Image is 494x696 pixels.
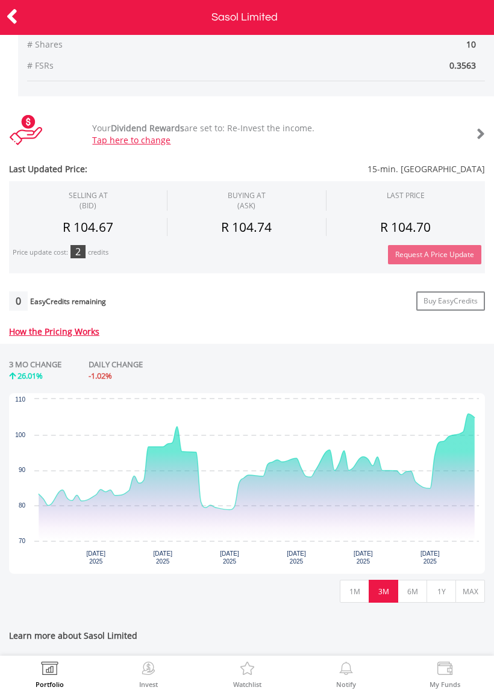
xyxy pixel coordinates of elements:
img: View Portfolio [40,662,59,679]
img: Invest Now [139,662,158,679]
text: [DATE] 2025 [87,550,106,565]
text: 90 [19,467,26,473]
img: View Funds [436,662,454,679]
b: Dividend Rewards [111,122,184,134]
label: My Funds [430,681,460,688]
span: # FSRs [27,60,256,72]
div: Price update cost: [13,248,68,257]
div: Your are set to: Re-Invest the income. [83,122,412,146]
span: BUYING AT [228,190,266,211]
span: Last Updated Price: [9,163,207,175]
span: 15-min. [GEOGRAPHIC_DATA] [207,163,485,175]
text: [DATE] 2025 [354,550,373,565]
span: # Shares [27,39,256,51]
button: MAX [455,580,485,603]
div: 3 MO CHANGE [9,359,61,370]
span: Learn more about Sasol Limited [9,630,485,651]
span: 26.01% [17,370,43,381]
a: My Funds [430,662,460,688]
button: 3M [369,580,398,603]
div: SELLING AT [69,190,108,211]
a: Yahoo Finance [9,651,485,683]
div: 0 [9,291,28,311]
button: Request A Price Update [388,245,481,264]
span: (ASK) [228,200,266,211]
button: 1M [340,580,369,603]
a: Invest [139,662,158,688]
span: 0.3563 [256,60,485,72]
button: 6M [398,580,427,603]
a: How the Pricing Works [9,326,99,337]
text: 70 [19,538,26,544]
span: R 104.67 [63,219,113,235]
span: (BID) [69,200,108,211]
text: [DATE] 2025 [287,550,306,565]
a: Watchlist [233,662,261,688]
img: View Notifications [337,662,355,679]
label: Notify [336,681,356,688]
div: LAST PRICE [387,190,425,200]
span: R 104.74 [221,219,272,235]
div: DAILY CHANGE [89,359,188,370]
text: [DATE] 2025 [421,550,440,565]
text: [DATE] 2025 [220,550,239,565]
img: Watchlist [238,662,257,679]
a: Tap here to change [92,134,170,146]
div: 2 [70,245,86,258]
span: R 104.70 [380,219,431,235]
a: Buy EasyCredits [416,291,485,311]
text: [DATE] 2025 [153,550,172,565]
span: 10 [256,39,485,51]
label: Watchlist [233,681,261,688]
button: 1Y [427,580,456,603]
a: Notify [336,662,356,688]
label: Invest [139,681,158,688]
span: -1.02% [89,370,112,381]
div: credits [88,248,108,257]
text: 100 [15,432,25,438]
text: 110 [15,396,25,403]
div: EasyCredits remaining [30,297,106,308]
svg: Interactive chart [9,393,485,574]
div: Yahoo Finance [9,651,445,683]
a: Portfolio [36,662,64,688]
text: 80 [19,502,26,509]
label: Portfolio [36,681,64,688]
div: Chart. Highcharts interactive chart. [9,393,485,574]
